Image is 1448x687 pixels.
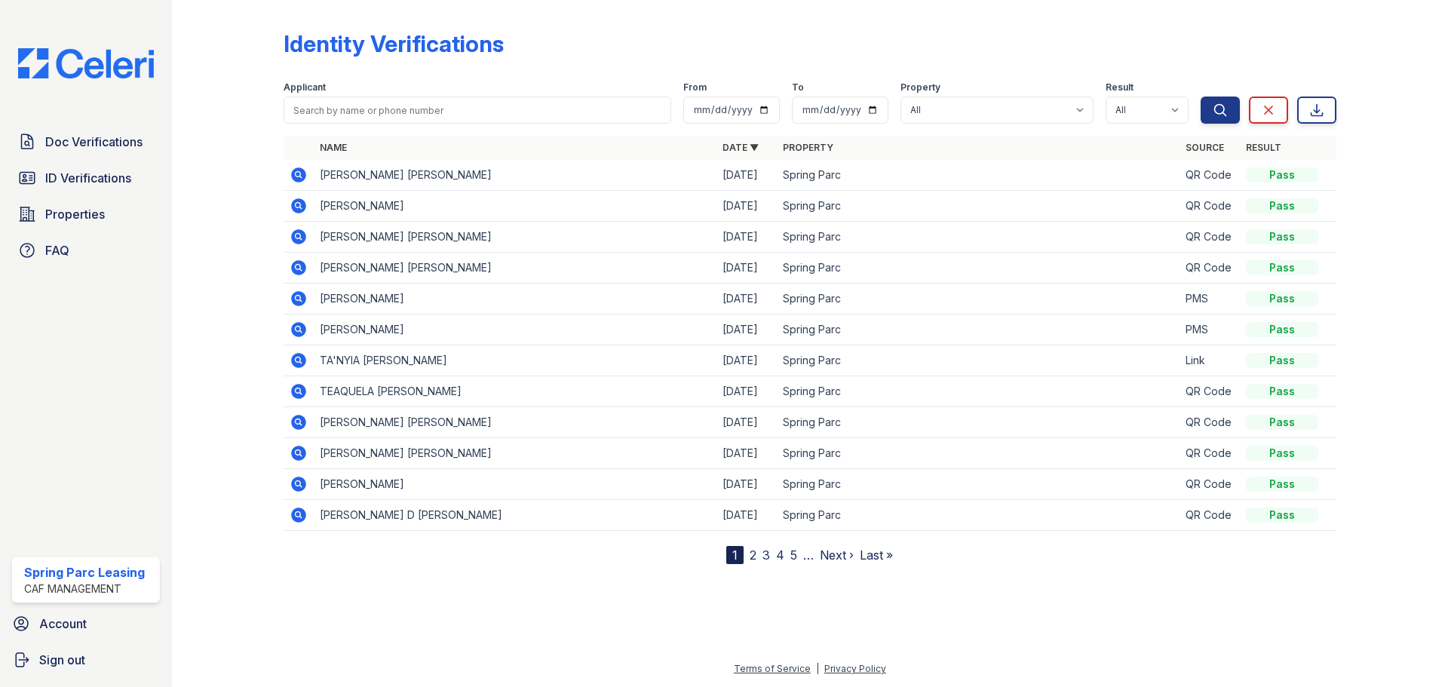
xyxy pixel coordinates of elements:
label: To [792,81,804,94]
td: Spring Parc [777,500,1180,531]
div: Pass [1246,260,1318,275]
a: Date ▼ [722,142,759,153]
div: Pass [1246,446,1318,461]
a: Next › [820,547,854,563]
td: Spring Parc [777,160,1180,191]
td: Spring Parc [777,222,1180,253]
a: Doc Verifications [12,127,160,157]
a: 4 [776,547,784,563]
div: Identity Verifications [284,30,504,57]
div: | [816,663,819,674]
div: Pass [1246,229,1318,244]
label: Property [900,81,940,94]
div: Pass [1246,384,1318,399]
a: Result [1246,142,1281,153]
span: Sign out [39,651,85,669]
div: Pass [1246,322,1318,337]
td: [DATE] [716,222,777,253]
div: 1 [726,546,744,564]
td: Link [1180,345,1240,376]
td: [PERSON_NAME] [314,191,716,222]
div: Pass [1246,353,1318,368]
span: ID Verifications [45,169,131,187]
span: … [803,546,814,564]
td: [PERSON_NAME] [PERSON_NAME] [314,160,716,191]
td: TEAQUELA [PERSON_NAME] [314,376,716,407]
td: [DATE] [716,438,777,469]
a: FAQ [12,235,160,265]
a: Name [320,142,347,153]
input: Search by name or phone number [284,97,671,124]
td: [DATE] [716,191,777,222]
a: Terms of Service [734,663,811,674]
img: CE_Logo_Blue-a8612792a0a2168367f1c8372b55b34899dd931a85d93a1a3d3e32e68fde9ad4.png [6,48,166,78]
td: Spring Parc [777,469,1180,500]
a: Privacy Policy [824,663,886,674]
td: QR Code [1180,438,1240,469]
td: PMS [1180,314,1240,345]
td: Spring Parc [777,314,1180,345]
span: Account [39,615,87,633]
td: [DATE] [716,284,777,314]
div: Pass [1246,291,1318,306]
td: QR Code [1180,407,1240,438]
a: 3 [762,547,770,563]
td: Spring Parc [777,438,1180,469]
td: QR Code [1180,469,1240,500]
a: Account [6,609,166,639]
td: [DATE] [716,500,777,531]
td: [PERSON_NAME] [PERSON_NAME] [314,253,716,284]
label: Applicant [284,81,326,94]
div: Pass [1246,198,1318,213]
td: [PERSON_NAME] [314,314,716,345]
td: Spring Parc [777,345,1180,376]
span: FAQ [45,241,69,259]
td: Spring Parc [777,284,1180,314]
a: Sign out [6,645,166,675]
td: [PERSON_NAME] [314,284,716,314]
a: 2 [750,547,756,563]
td: Spring Parc [777,376,1180,407]
td: [PERSON_NAME] [PERSON_NAME] [314,222,716,253]
td: [DATE] [716,345,777,376]
a: Source [1186,142,1224,153]
td: QR Code [1180,222,1240,253]
div: Pass [1246,167,1318,182]
td: TA'NYIA [PERSON_NAME] [314,345,716,376]
td: [PERSON_NAME] [PERSON_NAME] [314,407,716,438]
td: Spring Parc [777,253,1180,284]
td: QR Code [1180,253,1240,284]
td: [DATE] [716,376,777,407]
span: Properties [45,205,105,223]
div: Pass [1246,477,1318,492]
td: Spring Parc [777,407,1180,438]
a: ID Verifications [12,163,160,193]
div: Pass [1246,508,1318,523]
td: [DATE] [716,160,777,191]
td: PMS [1180,284,1240,314]
td: [DATE] [716,253,777,284]
td: [DATE] [716,407,777,438]
td: QR Code [1180,500,1240,531]
div: Pass [1246,415,1318,430]
td: QR Code [1180,160,1240,191]
td: Spring Parc [777,191,1180,222]
span: Doc Verifications [45,133,143,151]
a: Property [783,142,833,153]
div: CAF Management [24,581,145,597]
label: From [683,81,707,94]
a: Last » [860,547,893,563]
td: [DATE] [716,314,777,345]
a: Properties [12,199,160,229]
a: 5 [790,547,797,563]
td: [DATE] [716,469,777,500]
td: [PERSON_NAME] [314,469,716,500]
td: QR Code [1180,191,1240,222]
td: [PERSON_NAME] D [PERSON_NAME] [314,500,716,531]
td: [PERSON_NAME] [PERSON_NAME] [314,438,716,469]
label: Result [1106,81,1134,94]
td: QR Code [1180,376,1240,407]
div: Spring Parc Leasing [24,563,145,581]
